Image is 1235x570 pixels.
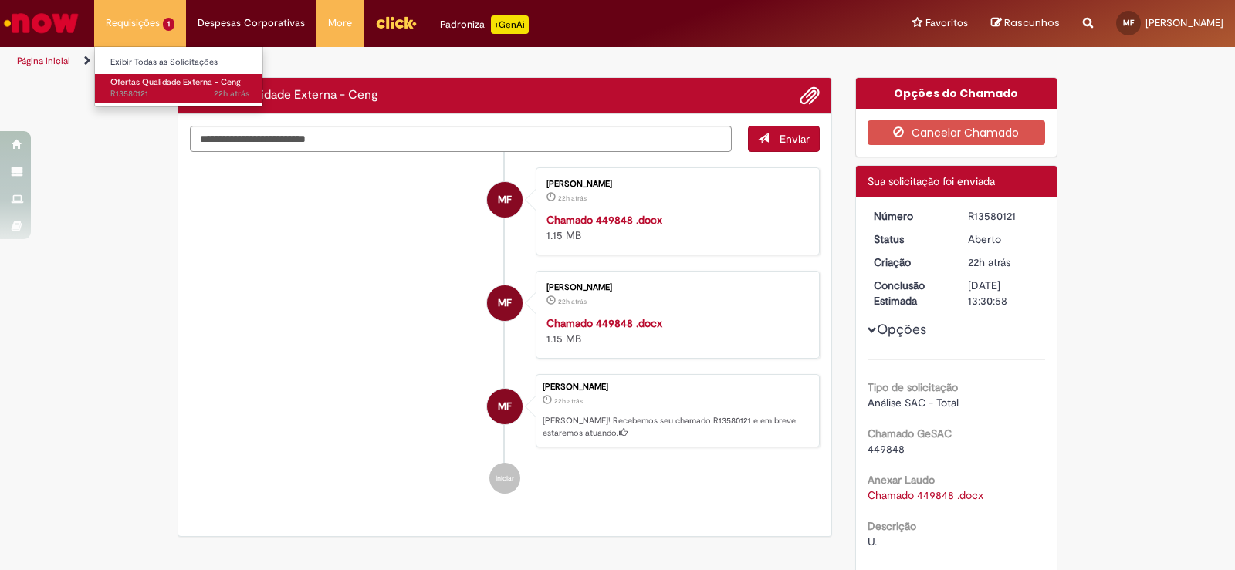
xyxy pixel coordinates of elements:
dt: Criação [862,255,957,270]
span: Sua solicitação foi enviada [868,174,995,188]
div: [PERSON_NAME] [546,283,804,292]
span: 22h atrás [554,396,583,406]
span: U. [868,535,877,548]
div: Maria Eduarda De Freitas [487,182,523,218]
img: click_logo_yellow_360x200.png [375,11,417,34]
p: +GenAi [491,15,529,34]
a: Rascunhos [991,16,1060,31]
span: 22h atrás [558,297,587,306]
div: [PERSON_NAME] [543,383,811,392]
a: Aberto R13580121 : Ofertas Qualidade Externa - Ceng [95,74,265,103]
div: [PERSON_NAME] [546,180,804,189]
a: Chamado 449848 .docx [546,213,662,227]
dt: Conclusão Estimada [862,278,957,309]
a: Chamado 449848 .docx [546,316,662,330]
div: Aberto [968,231,1040,247]
div: Opções do Chamado [856,78,1057,109]
span: [PERSON_NAME] [1145,16,1223,29]
span: R13580121 [110,88,249,100]
ul: Requisições [94,46,263,107]
b: Descrição [868,519,916,533]
p: [PERSON_NAME]! Recebemos seu chamado R13580121 e em breve estaremos atuando. [543,415,811,439]
h2: Ofertas Qualidade Externa - Ceng Histórico de tíquete [190,89,378,103]
span: Ofertas Qualidade Externa - Ceng [110,76,241,88]
time: 30/09/2025 09:30:37 [558,194,587,203]
span: More [328,15,352,31]
span: MF [498,285,512,322]
li: Maria Eduarda De Freitas [190,374,820,448]
div: [DATE] 13:30:58 [968,278,1040,309]
button: Cancelar Chamado [868,120,1046,145]
ul: Histórico de tíquete [190,152,820,510]
div: 1.15 MB [546,315,804,346]
div: Maria Eduarda De Freitas [487,285,523,321]
span: Análise SAC - Total [868,396,959,410]
span: MF [498,388,512,425]
a: Página inicial [17,55,70,67]
div: 30/09/2025 09:30:54 [968,255,1040,270]
b: Anexar Laudo [868,473,935,487]
span: Rascunhos [1004,15,1060,30]
span: 22h atrás [968,255,1010,269]
button: Enviar [748,126,820,152]
span: 22h atrás [214,88,249,99]
time: 30/09/2025 09:30:54 [968,255,1010,269]
span: Enviar [780,132,810,146]
div: Padroniza [440,15,529,34]
b: Chamado GeSAC [868,427,952,440]
div: 1.15 MB [546,212,804,243]
time: 30/09/2025 09:30:54 [554,396,583,406]
div: Maria Eduarda De Freitas [487,389,523,424]
span: MF [498,181,512,218]
b: Tipo de solicitação [868,380,958,394]
ul: Trilhas de página [12,47,812,76]
span: 22h atrás [558,194,587,203]
img: ServiceNow [2,8,81,39]
span: MF [1123,18,1134,28]
span: 449848 [868,442,905,456]
textarea: Digite sua mensagem aqui... [190,126,732,152]
dt: Número [862,208,957,224]
a: Download de Chamado 449848 .docx [868,488,983,502]
span: 1 [163,18,174,31]
time: 30/09/2025 09:30:16 [558,297,587,306]
span: Requisições [106,15,160,31]
a: Exibir Todas as Solicitações [95,54,265,71]
span: Despesas Corporativas [198,15,305,31]
dt: Status [862,231,957,247]
span: Favoritos [925,15,968,31]
time: 30/09/2025 09:30:55 [214,88,249,99]
button: Adicionar anexos [800,86,820,106]
div: R13580121 [968,208,1040,224]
